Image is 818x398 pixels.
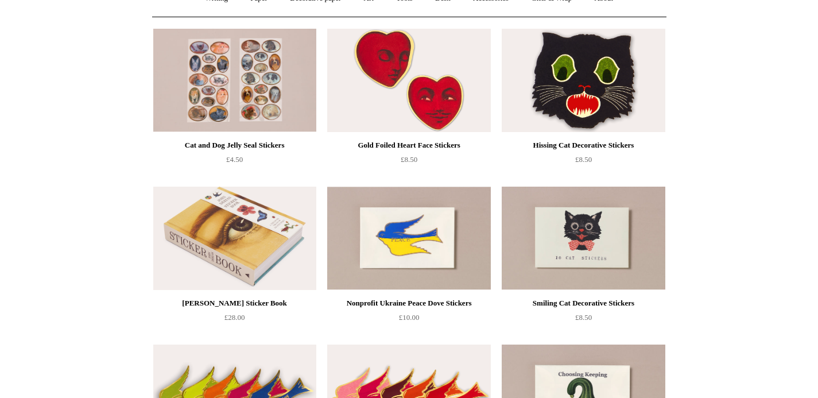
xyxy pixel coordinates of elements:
[153,187,316,290] img: John Derian Sticker Book
[327,187,490,290] img: Nonprofit Ukraine Peace Dove Stickers
[505,138,662,152] div: Hissing Cat Decorative Stickers
[502,187,665,290] a: Smiling Cat Decorative Stickers Smiling Cat Decorative Stickers
[327,29,490,132] img: Gold Foiled Heart Face Stickers
[226,155,243,164] span: £4.50
[502,138,665,186] a: Hissing Cat Decorative Stickers £8.50
[327,296,490,343] a: Nonprofit Ukraine Peace Dove Stickers £10.00
[399,313,420,322] span: £10.00
[153,138,316,186] a: Cat and Dog Jelly Seal Stickers £4.50
[153,187,316,290] a: John Derian Sticker Book John Derian Sticker Book
[502,296,665,343] a: Smiling Cat Decorative Stickers £8.50
[502,29,665,132] img: Hissing Cat Decorative Stickers
[153,29,316,132] img: Cat and Dog Jelly Seal Stickers
[330,138,487,152] div: Gold Foiled Heart Face Stickers
[156,296,313,310] div: [PERSON_NAME] Sticker Book
[502,29,665,132] a: Hissing Cat Decorative Stickers Hissing Cat Decorative Stickers
[156,138,313,152] div: Cat and Dog Jelly Seal Stickers
[502,187,665,290] img: Smiling Cat Decorative Stickers
[505,296,662,310] div: Smiling Cat Decorative Stickers
[224,313,245,322] span: £28.00
[327,138,490,186] a: Gold Foiled Heart Face Stickers £8.50
[327,187,490,290] a: Nonprofit Ukraine Peace Dove Stickers Nonprofit Ukraine Peace Dove Stickers
[153,296,316,343] a: [PERSON_NAME] Sticker Book £28.00
[401,155,417,164] span: £8.50
[153,29,316,132] a: Cat and Dog Jelly Seal Stickers Cat and Dog Jelly Seal Stickers
[575,313,592,322] span: £8.50
[327,29,490,132] a: Gold Foiled Heart Face Stickers Gold Foiled Heart Face Stickers
[330,296,487,310] div: Nonprofit Ukraine Peace Dove Stickers
[575,155,592,164] span: £8.50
